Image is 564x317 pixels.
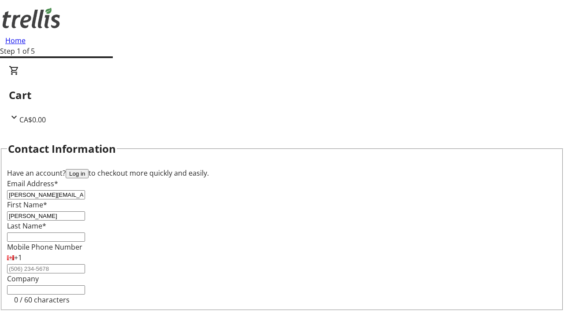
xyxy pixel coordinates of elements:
div: CartCA$0.00 [9,65,555,125]
span: CA$0.00 [19,115,46,125]
button: Log in [66,169,89,178]
label: Last Name* [7,221,46,231]
h2: Cart [9,87,555,103]
div: Have an account? to checkout more quickly and easily. [7,168,557,178]
h2: Contact Information [8,141,116,157]
label: Email Address* [7,179,58,188]
label: Company [7,274,39,284]
label: Mobile Phone Number [7,242,82,252]
tr-character-limit: 0 / 60 characters [14,295,70,305]
label: First Name* [7,200,47,210]
input: (506) 234-5678 [7,264,85,273]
